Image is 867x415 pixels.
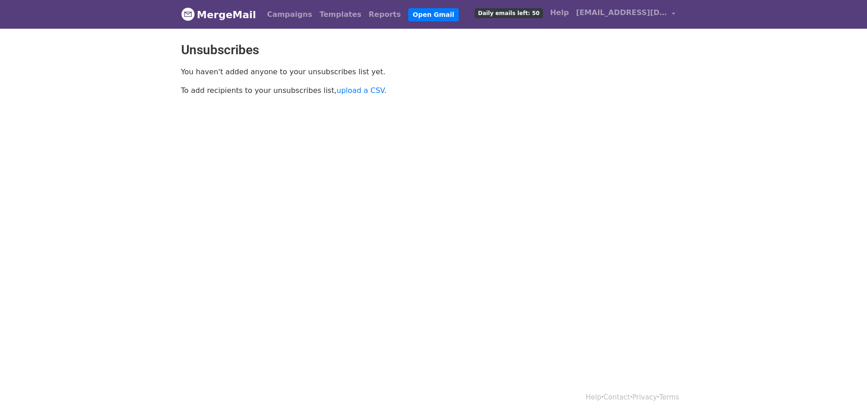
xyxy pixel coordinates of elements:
[181,7,195,21] img: MergeMail logo
[475,8,543,18] span: Daily emails left: 50
[576,7,667,18] span: [EMAIL_ADDRESS][DOMAIN_NAME]
[632,393,657,401] a: Privacy
[603,393,630,401] a: Contact
[573,4,679,25] a: [EMAIL_ADDRESS][DOMAIN_NAME]
[316,5,365,24] a: Templates
[181,86,427,95] p: To add recipients to your unsubscribes list, .
[659,393,679,401] a: Terms
[586,393,601,401] a: Help
[181,67,427,77] p: You haven't added anyone to your unsubscribes list yet.
[471,4,546,22] a: Daily emails left: 50
[365,5,405,24] a: Reports
[408,8,459,21] a: Open Gmail
[547,4,573,22] a: Help
[181,5,256,24] a: MergeMail
[337,86,385,95] a: upload a CSV
[181,42,686,58] h2: Unsubscribes
[264,5,316,24] a: Campaigns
